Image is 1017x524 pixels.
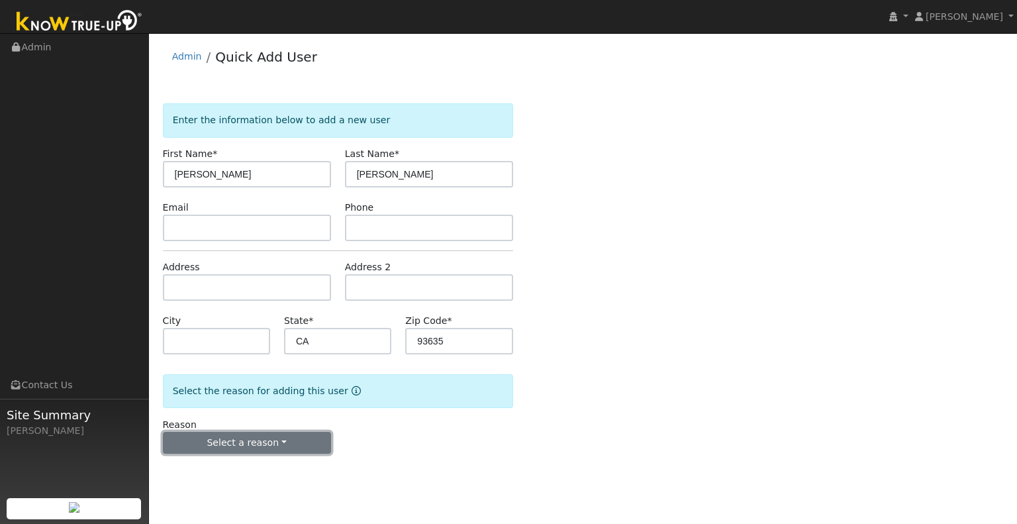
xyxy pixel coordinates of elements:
[345,260,391,274] label: Address 2
[345,147,399,161] label: Last Name
[405,314,452,328] label: Zip Code
[284,314,313,328] label: State
[69,502,79,513] img: retrieve
[163,201,189,215] label: Email
[163,374,513,408] div: Select the reason for adding this user
[926,11,1003,22] span: [PERSON_NAME]
[163,314,181,328] label: City
[172,51,202,62] a: Admin
[163,103,513,137] div: Enter the information below to add a new user
[163,260,200,274] label: Address
[163,147,218,161] label: First Name
[215,49,317,65] a: Quick Add User
[447,315,452,326] span: Required
[7,406,142,424] span: Site Summary
[309,315,313,326] span: Required
[10,7,149,37] img: Know True-Up
[345,201,374,215] label: Phone
[348,386,361,396] a: Reason for new user
[7,424,142,438] div: [PERSON_NAME]
[213,148,217,159] span: Required
[163,432,331,454] button: Select a reason
[163,418,197,432] label: Reason
[395,148,399,159] span: Required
